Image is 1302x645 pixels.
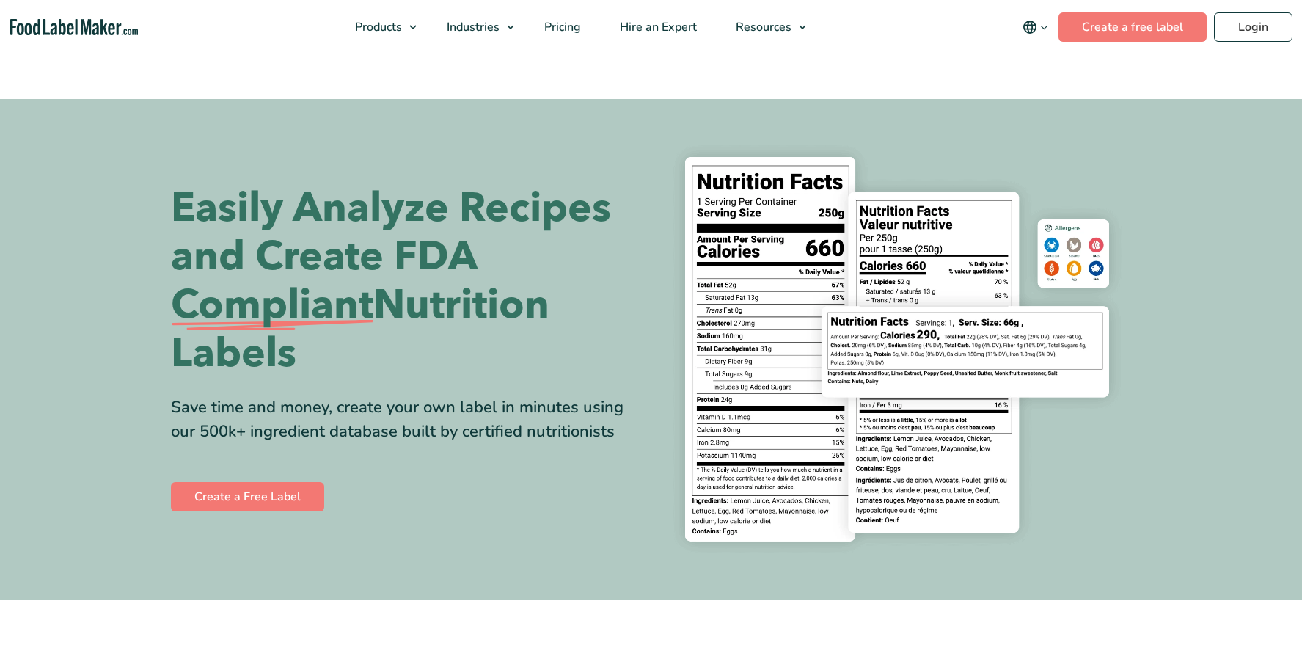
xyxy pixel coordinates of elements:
span: Hire an Expert [615,19,698,35]
span: Resources [731,19,793,35]
span: Compliant [171,281,373,329]
h1: Easily Analyze Recipes and Create FDA Nutrition Labels [171,184,640,378]
a: Login [1214,12,1292,42]
div: Save time and money, create your own label in minutes using our 500k+ ingredient database built b... [171,396,640,444]
span: Pricing [540,19,582,35]
span: Industries [442,19,501,35]
span: Products [351,19,403,35]
a: Create a free label [1058,12,1207,42]
a: Create a Free Label [171,482,324,511]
